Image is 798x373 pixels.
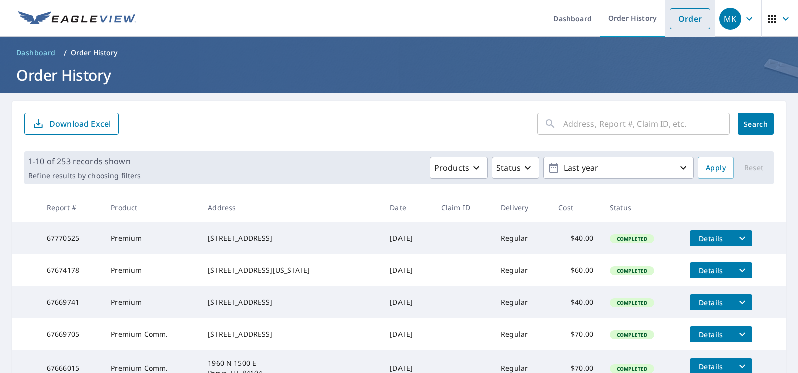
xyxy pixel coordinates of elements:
[496,162,521,174] p: Status
[39,222,103,254] td: 67770525
[103,193,199,222] th: Product
[39,286,103,318] td: 67669741
[602,193,682,222] th: Status
[738,113,774,135] button: Search
[28,171,141,180] p: Refine results by choosing filters
[199,193,382,222] th: Address
[690,326,732,342] button: detailsBtn-67669705
[706,162,726,174] span: Apply
[208,297,374,307] div: [STREET_ADDRESS]
[382,318,433,350] td: [DATE]
[16,48,56,58] span: Dashboard
[434,162,469,174] p: Products
[103,254,199,286] td: Premium
[208,233,374,243] div: [STREET_ADDRESS]
[39,318,103,350] td: 67669705
[611,365,653,372] span: Completed
[690,262,732,278] button: detailsBtn-67674178
[550,222,602,254] td: $40.00
[12,65,786,85] h1: Order History
[382,222,433,254] td: [DATE]
[732,262,752,278] button: filesDropdownBtn-67674178
[670,8,710,29] a: Order
[433,193,493,222] th: Claim ID
[39,193,103,222] th: Report #
[493,193,550,222] th: Delivery
[560,159,677,177] p: Last year
[12,45,60,61] a: Dashboard
[18,11,136,26] img: EV Logo
[430,157,488,179] button: Products
[208,329,374,339] div: [STREET_ADDRESS]
[550,193,602,222] th: Cost
[71,48,118,58] p: Order History
[493,318,550,350] td: Regular
[611,267,653,274] span: Completed
[493,222,550,254] td: Regular
[103,222,199,254] td: Premium
[39,254,103,286] td: 67674178
[563,110,730,138] input: Address, Report #, Claim ID, etc.
[550,286,602,318] td: $40.00
[611,299,653,306] span: Completed
[690,294,732,310] button: detailsBtn-67669741
[696,266,726,275] span: Details
[382,254,433,286] td: [DATE]
[732,326,752,342] button: filesDropdownBtn-67669705
[732,230,752,246] button: filesDropdownBtn-67770525
[698,157,734,179] button: Apply
[696,362,726,371] span: Details
[493,254,550,286] td: Regular
[696,234,726,243] span: Details
[103,286,199,318] td: Premium
[493,286,550,318] td: Regular
[696,330,726,339] span: Details
[719,8,741,30] div: MK
[543,157,694,179] button: Last year
[49,118,111,129] p: Download Excel
[611,235,653,242] span: Completed
[696,298,726,307] span: Details
[12,45,786,61] nav: breadcrumb
[492,157,539,179] button: Status
[690,230,732,246] button: detailsBtn-67770525
[24,113,119,135] button: Download Excel
[550,254,602,286] td: $60.00
[382,193,433,222] th: Date
[103,318,199,350] td: Premium Comm.
[611,331,653,338] span: Completed
[732,294,752,310] button: filesDropdownBtn-67669741
[208,265,374,275] div: [STREET_ADDRESS][US_STATE]
[746,119,766,129] span: Search
[28,155,141,167] p: 1-10 of 253 records shown
[382,286,433,318] td: [DATE]
[64,47,67,59] li: /
[550,318,602,350] td: $70.00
